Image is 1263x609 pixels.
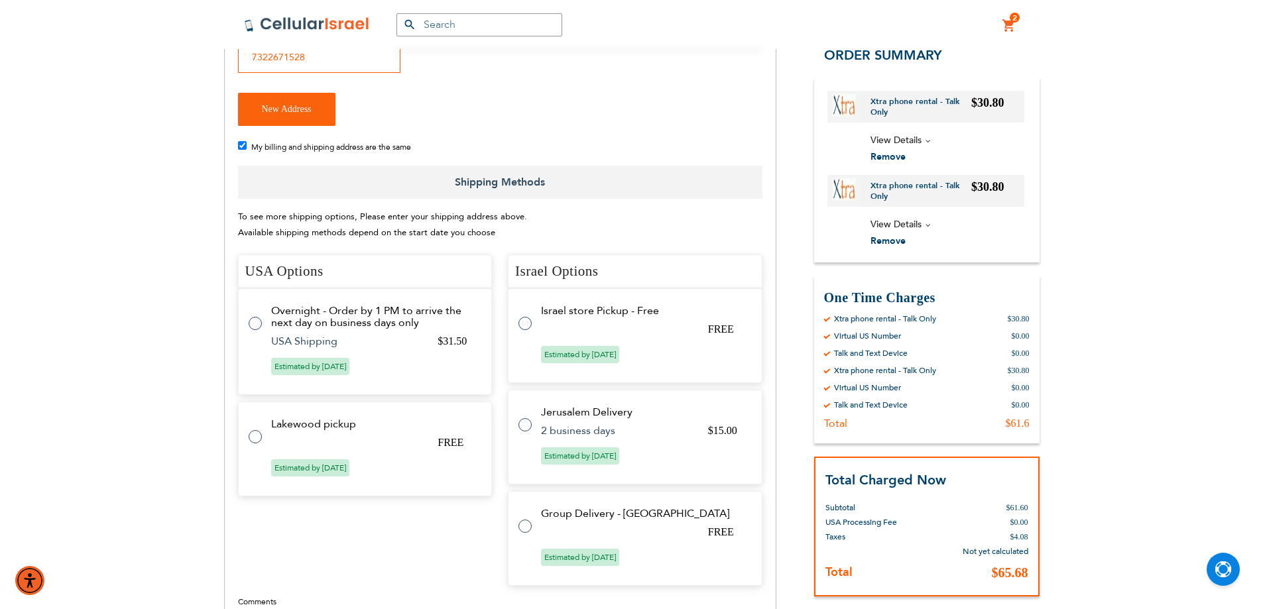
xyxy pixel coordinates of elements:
[1010,518,1028,527] span: $0.00
[238,211,527,239] span: To see more shipping options, Please enter your shipping address above. Available shipping method...
[833,178,855,201] img: Xtra phone rental - Talk Only
[1012,400,1030,410] div: $0.00
[833,94,855,117] img: Xtra phone rental - Talk Only
[708,526,734,537] span: FREE
[1010,532,1028,541] span: $4.08
[1012,348,1030,359] div: $0.00
[508,254,762,289] h4: Israel Options
[271,459,349,476] span: Estimated by [DATE]
[1006,417,1030,430] div: $61.6
[1012,382,1030,393] div: $0.00
[825,517,897,527] span: USA Processing Fee
[825,490,929,515] th: Subtotal
[971,96,1004,109] span: $30.80
[708,425,737,436] span: $15.00
[541,305,746,317] td: Israel store Pickup - Free
[238,596,762,608] label: Comments
[871,150,906,163] span: Remove
[1012,13,1017,23] span: 2
[871,180,972,201] a: Xtra phone rental - Talk Only
[541,406,746,418] td: Jerusalem Delivery
[271,305,476,329] td: Overnight - Order by 1 PM to arrive the next day on business days only
[834,400,908,410] div: Talk and Text Device
[541,508,746,520] td: Group Delivery - [GEOGRAPHIC_DATA]
[708,323,734,335] span: FREE
[396,13,562,36] input: Search
[992,565,1028,580] span: $65.68
[271,418,476,430] td: Lakewood pickup
[834,365,936,376] div: Xtra phone rental - Talk Only
[1002,18,1016,34] a: 2
[541,425,692,437] td: 2 business days
[1008,313,1030,324] div: $30.80
[541,549,619,566] span: Estimated by [DATE]
[1012,331,1030,341] div: $0.00
[1008,365,1030,376] div: $30.80
[238,254,493,289] h4: USA Options
[271,335,422,347] td: USA Shipping
[541,447,619,465] span: Estimated by [DATE]
[262,104,312,114] span: New Address
[438,335,467,347] span: $31.50
[871,235,906,247] span: Remove
[871,134,922,146] span: View Details
[15,566,44,595] div: Accessibility Menu
[824,417,847,430] div: Total
[1006,503,1028,512] span: $61.60
[825,529,929,544] th: Taxes
[834,331,901,341] div: Virtual US Number
[238,166,762,199] span: Shipping Methods
[871,218,922,231] span: View Details
[963,546,1028,557] span: Not yet calculated
[871,96,972,117] a: Xtra phone rental - Talk Only
[251,142,411,152] span: My billing and shipping address are the same
[271,358,349,375] span: Estimated by [DATE]
[244,17,370,32] img: Cellular Israel Logo
[971,180,1004,194] span: $30.80
[834,348,908,359] div: Talk and Text Device
[824,46,942,64] span: Order Summary
[825,564,853,581] strong: Total
[824,289,1030,307] h3: One Time Charges
[825,471,946,489] strong: Total Charged Now
[238,93,335,126] button: New Address
[834,313,936,324] div: Xtra phone rental - Talk Only
[541,346,619,363] span: Estimated by [DATE]
[834,382,901,393] div: Virtual US Number
[438,437,463,448] span: FREE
